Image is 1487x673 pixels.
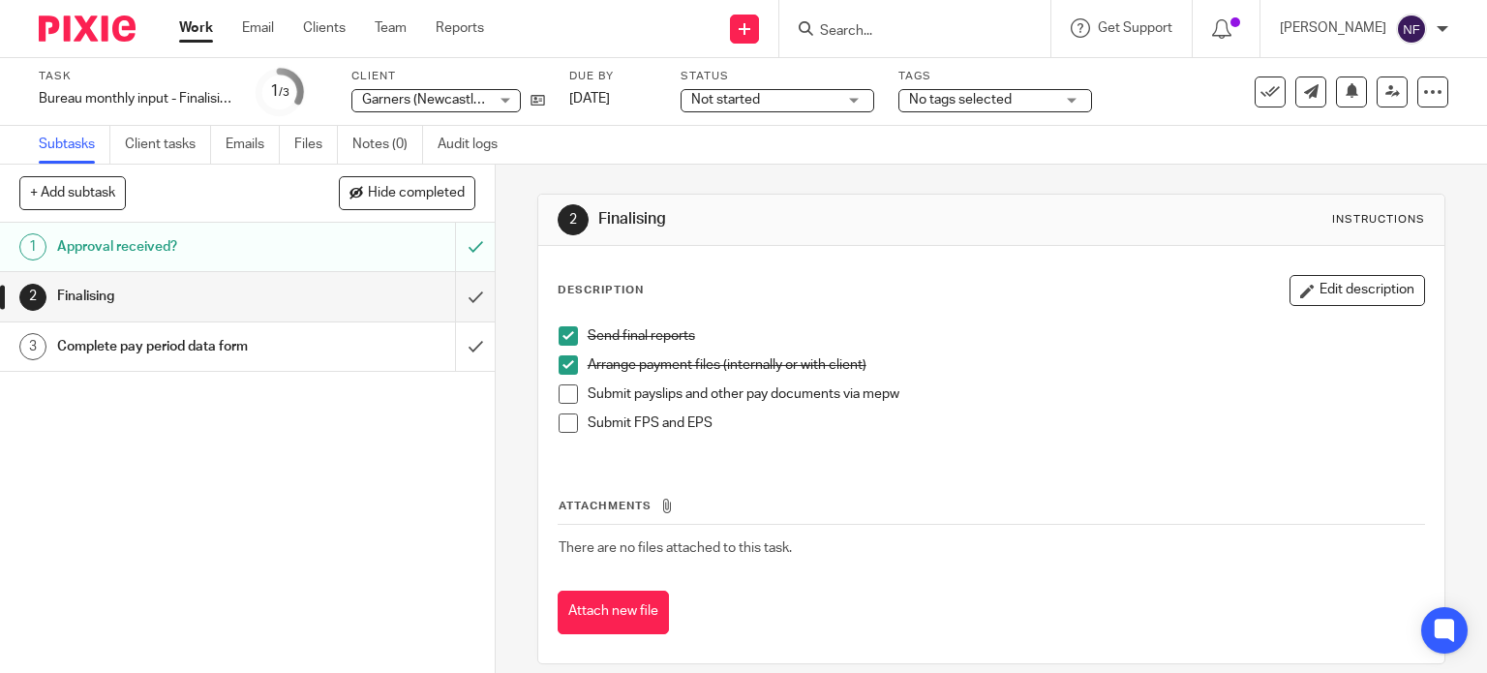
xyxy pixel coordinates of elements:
a: Work [179,18,213,38]
a: Clients [303,18,346,38]
span: [DATE] [569,92,610,106]
p: Submit payslips and other pay documents via mepw [588,384,1425,404]
h1: Finalising [57,282,310,311]
a: Client tasks [125,126,211,164]
a: Email [242,18,274,38]
label: Tags [898,69,1092,84]
img: Pixie [39,15,136,42]
label: Status [681,69,874,84]
span: No tags selected [909,93,1012,107]
p: [PERSON_NAME] [1280,18,1386,38]
span: Garners (Newcastle Staffs) Limited [362,93,572,107]
h1: Approval received? [57,232,310,261]
span: There are no files attached to this task. [559,541,792,555]
span: Hide completed [368,186,465,201]
img: svg%3E [1396,14,1427,45]
p: Description [558,283,644,298]
label: Task [39,69,232,84]
a: Files [294,126,338,164]
div: Bureau monthly input - Finalising payroll - September 2025 [39,89,232,108]
div: Instructions [1332,212,1425,228]
span: Attachments [559,501,652,511]
div: 3 [19,333,46,360]
a: Notes (0) [352,126,423,164]
p: Arrange payment files (internally or with client) [588,355,1425,375]
small: /3 [279,87,289,98]
a: Reports [436,18,484,38]
div: 1 [19,233,46,260]
span: Get Support [1098,21,1172,35]
h1: Finalising [598,209,1032,229]
a: Team [375,18,407,38]
a: Audit logs [438,126,512,164]
a: Subtasks [39,126,110,164]
span: Not started [691,93,760,107]
button: Edit description [1290,275,1425,306]
button: Hide completed [339,176,475,209]
p: Submit FPS and EPS [588,413,1425,433]
label: Client [351,69,545,84]
h1: Complete pay period data form [57,332,310,361]
button: Attach new file [558,591,669,634]
button: + Add subtask [19,176,126,209]
div: 2 [19,284,46,311]
a: Emails [226,126,280,164]
div: Bureau monthly input - Finalising payroll - [DATE] [39,89,232,108]
input: Search [818,23,992,41]
div: 2 [558,204,589,235]
div: 1 [270,80,289,103]
label: Due by [569,69,656,84]
p: Send final reports [588,326,1425,346]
